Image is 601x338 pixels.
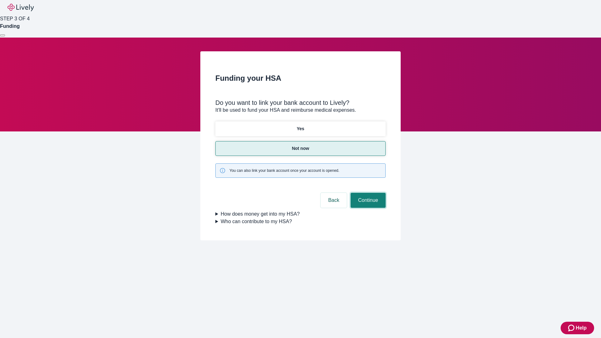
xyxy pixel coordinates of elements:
p: Not now [292,145,309,152]
button: Back [321,193,347,208]
div: Do you want to link your bank account to Lively? [215,99,386,106]
button: Zendesk support iconHelp [561,322,594,334]
img: Lively [8,4,34,11]
span: You can also link your bank account once your account is opened. [229,168,339,173]
h2: Funding your HSA [215,73,386,84]
summary: Who can contribute to my HSA? [215,218,386,225]
p: Yes [297,125,304,132]
span: Help [576,324,587,332]
summary: How does money get into my HSA? [215,210,386,218]
button: Yes [215,121,386,136]
button: Not now [215,141,386,156]
p: It'll be used to fund your HSA and reimburse medical expenses. [215,106,386,114]
svg: Zendesk support icon [568,324,576,332]
button: Continue [351,193,386,208]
